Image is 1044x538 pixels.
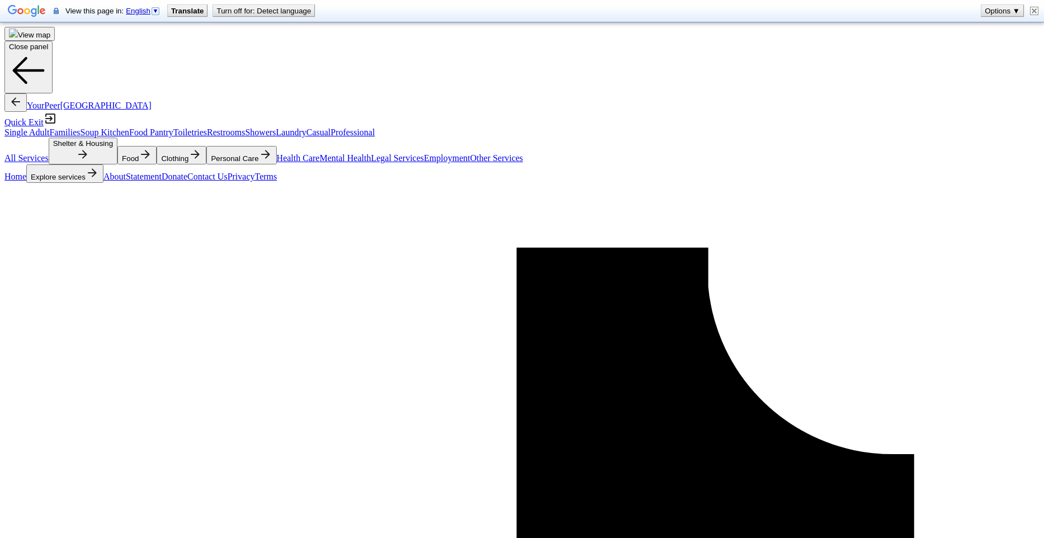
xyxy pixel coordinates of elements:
button: Turn off for: Detect language [213,5,314,16]
img: Google Translate [8,4,46,20]
button: Close panel [4,41,53,93]
button: Food [117,146,157,164]
span: Clothing [161,154,188,163]
a: Contact Us [187,172,228,181]
a: All Services [4,153,49,163]
span: Explore services [31,173,86,181]
button: Clothing [157,146,206,164]
a: Professional [330,128,375,137]
a: Families [49,128,80,137]
a: Toiletries [173,128,207,137]
a: Terms [255,172,277,181]
a: Single Adult [4,128,49,137]
a: YourPeer[GEOGRAPHIC_DATA] [27,101,152,110]
a: Food Pantry [129,128,173,137]
a: Employment [424,153,470,163]
a: Health Care [277,153,320,163]
button: Translate [168,5,207,16]
a: Casual [306,128,331,137]
a: Soup Kitchen [81,128,130,137]
a: Mental Health [319,153,371,163]
a: Quick Exit [4,117,57,127]
img: map-icon.svg [9,29,18,37]
img: Close [1030,7,1038,15]
span: Close panel [9,43,48,51]
span: View map [18,31,50,39]
a: Laundry [276,128,306,137]
img: The content of this secure page will be sent to Google for translation using a secure connection. [54,7,59,15]
button: Personal Care [206,146,276,164]
a: Showers [245,128,276,137]
span: Food [122,154,139,163]
a: About [103,172,126,181]
a: Restrooms [207,128,245,137]
span: View this page in: [65,7,163,15]
button: View map [4,27,55,41]
button: Shelter & Housing [49,138,117,164]
a: Statement [126,172,162,181]
a: Legal Services [371,153,424,163]
span: Shelter & Housing [53,139,113,148]
span: Personal Care [211,154,258,163]
button: Options ▼ [981,5,1023,16]
span: YourPeer [27,101,60,110]
span: English [126,7,150,15]
span: Quick Exit [4,117,44,127]
a: Other Services [470,153,523,163]
a: Privacy [228,172,255,181]
b: Translate [171,7,204,15]
a: English [126,7,160,15]
a: Donate [162,172,187,181]
span: [GEOGRAPHIC_DATA] [60,101,152,110]
button: Explore services [26,164,103,183]
a: Home [4,172,26,181]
